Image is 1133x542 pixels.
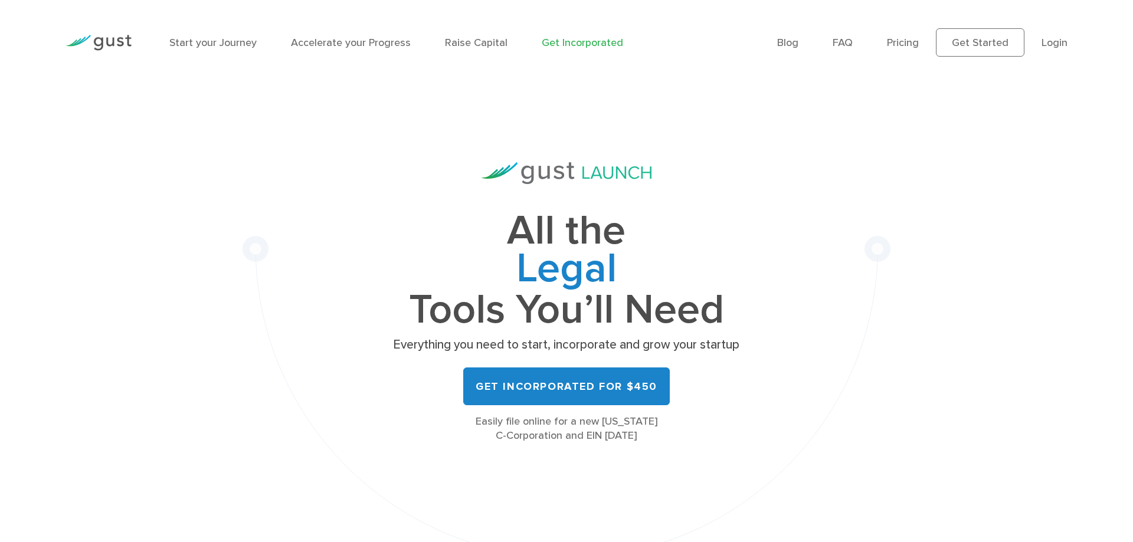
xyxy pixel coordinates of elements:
[833,37,853,49] a: FAQ
[777,37,798,49] a: Blog
[169,37,257,49] a: Start your Journey
[936,28,1024,57] a: Get Started
[445,37,507,49] a: Raise Capital
[66,35,132,51] img: Gust Logo
[389,337,744,353] p: Everything you need to start, incorporate and grow your startup
[389,212,744,329] h1: All the Tools You’ll Need
[463,367,670,405] a: Get Incorporated for $450
[291,37,411,49] a: Accelerate your Progress
[482,162,651,184] img: Gust Launch Logo
[389,415,744,443] div: Easily file online for a new [US_STATE] C-Corporation and EIN [DATE]
[542,37,623,49] a: Get Incorporated
[1042,37,1067,49] a: Login
[389,250,744,291] span: Legal
[887,37,919,49] a: Pricing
